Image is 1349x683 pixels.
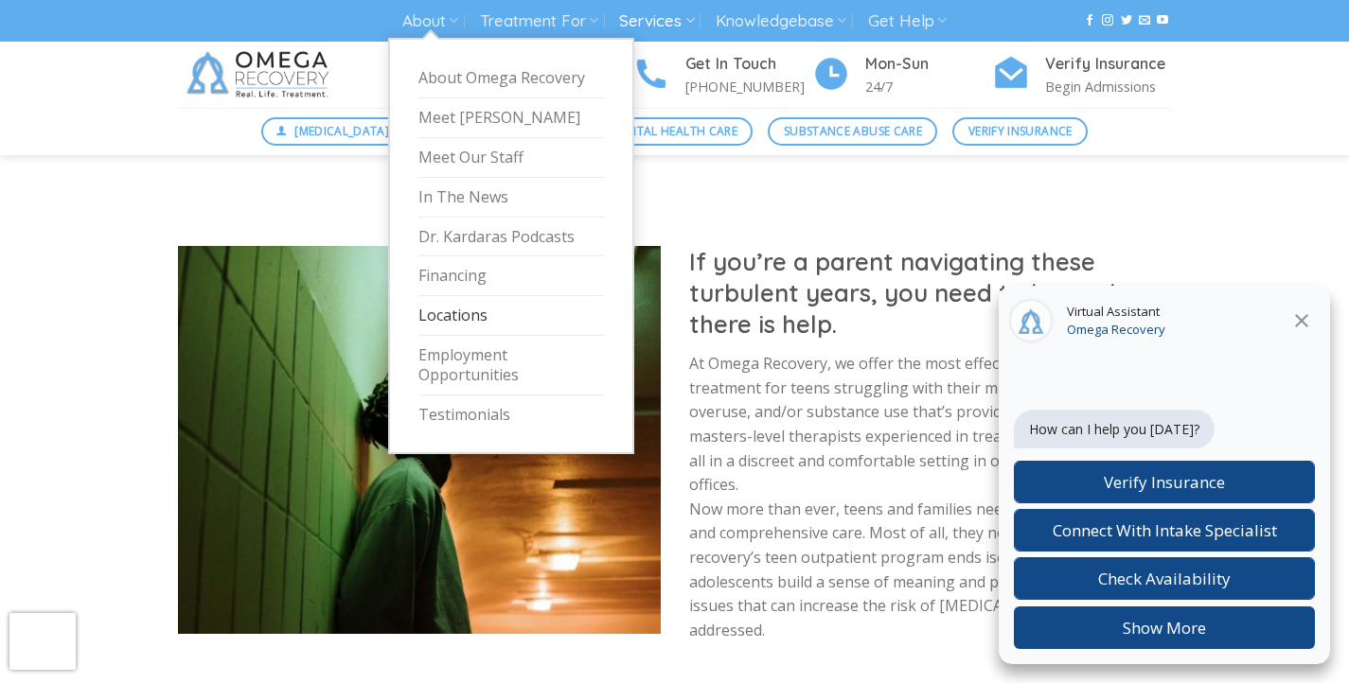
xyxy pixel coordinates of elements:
a: Verify Insurance Begin Admissions [992,52,1172,98]
h2: If you’re a parent navigating these turbulent years, you need to know that there is help. [689,246,1172,341]
h4: Verify Insurance [1045,52,1172,77]
a: Treatment For [480,4,598,39]
h4: Get In Touch [685,52,812,77]
p: Begin Admissions [1045,76,1172,97]
span: Substance Abuse Care [784,122,922,140]
a: Verify Insurance [952,117,1088,146]
a: Locations [418,296,604,336]
span: Verify Insurance [968,122,1073,140]
h4: Mon-Sun [865,52,992,77]
a: Testimonials [418,395,604,434]
a: Knowledgebase [716,4,846,39]
a: Dr. Kardaras Podcasts [418,218,604,257]
a: [MEDICAL_DATA] [261,117,405,146]
a: Substance Abuse Care [768,117,937,146]
a: Services [619,4,694,39]
span: [MEDICAL_DATA] [294,122,389,140]
a: Meet Our Staff [418,138,604,178]
a: Follow on Twitter [1121,14,1132,27]
p: At Omega Recovery, we offer the most effective evidence-based treatment for teens struggling with... [689,352,1172,642]
a: Employment Opportunities [418,336,604,395]
p: [PHONE_NUMBER] [685,76,812,97]
a: About Omega Recovery [418,59,604,98]
a: Get In Touch [PHONE_NUMBER] [632,52,812,98]
a: Follow on Instagram [1102,14,1113,27]
a: In The News [418,178,604,218]
a: Follow on YouTube [1157,14,1168,27]
a: About [402,4,458,39]
span: Mental Health Care [612,122,737,140]
a: Send us an email [1139,14,1150,27]
a: Meet [PERSON_NAME] [418,98,604,138]
p: 24/7 [865,76,992,97]
a: Get Help [868,4,947,39]
a: Mental Health Care [596,117,753,146]
a: Follow on Facebook [1084,14,1095,27]
img: Omega Recovery [178,42,344,108]
a: Financing [418,256,604,296]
